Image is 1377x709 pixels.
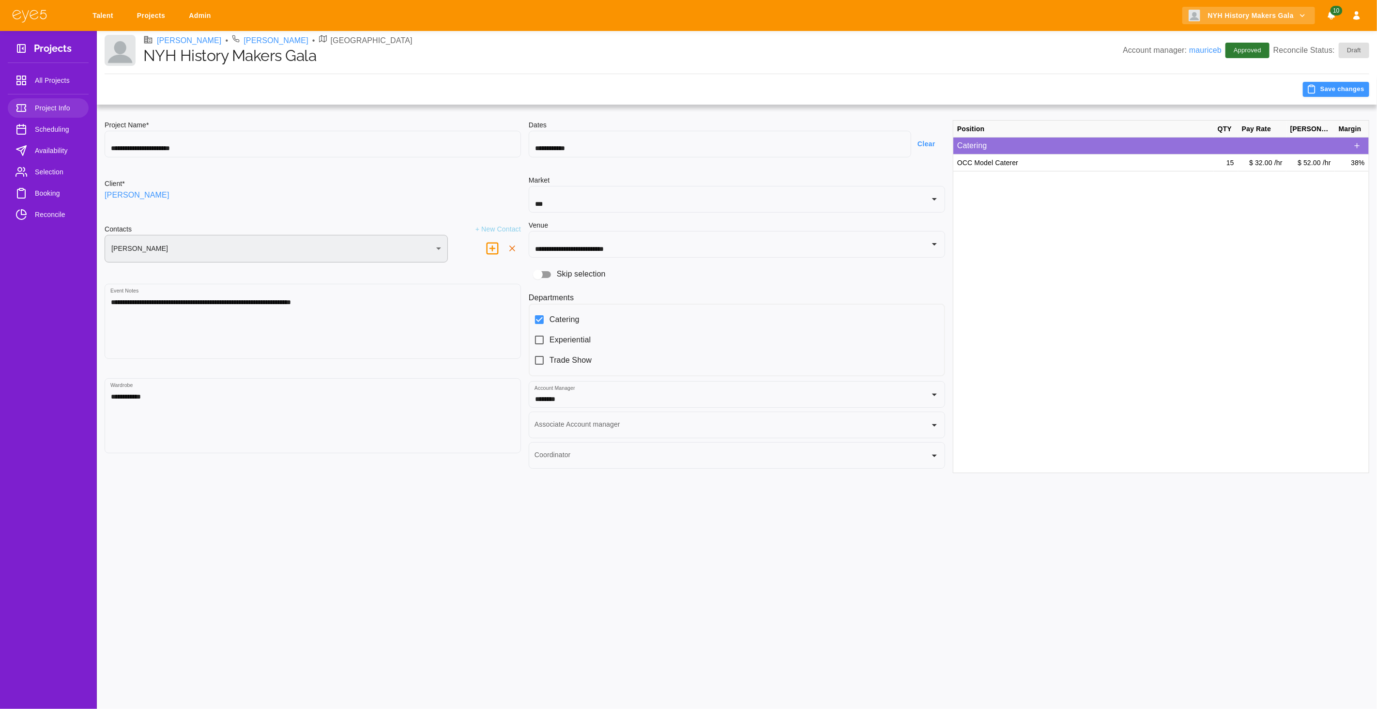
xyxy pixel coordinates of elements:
p: [GEOGRAPHIC_DATA] [331,35,413,46]
div: outlined button group [1349,138,1365,154]
a: Booking [8,184,89,203]
div: $ 52.00 /hr [1286,154,1335,171]
div: QTY [1214,121,1238,138]
a: mauriceb [1189,46,1222,54]
span: Trade Show [550,354,592,366]
span: Availability [35,145,81,156]
button: NYH History Makers Gala [1182,7,1315,25]
h6: Departments [529,292,945,304]
button: Open [928,418,941,432]
img: Client logo [105,35,136,66]
span: Booking [35,187,81,199]
span: 10 [1330,6,1342,15]
button: delete [504,240,521,257]
h6: Contacts [105,224,132,235]
button: Save changes [1303,82,1369,97]
a: All Projects [8,71,89,90]
a: Scheduling [8,120,89,139]
button: Open [928,388,941,401]
a: [PERSON_NAME] [105,189,169,201]
button: Open [928,192,941,206]
li: • [226,35,229,46]
a: Talent [86,7,123,25]
div: 38% [1335,154,1369,171]
li: • [312,35,315,46]
div: Skip selection [529,265,945,284]
h1: NYH History Makers Gala [143,46,1123,65]
div: [PERSON_NAME] [105,235,448,262]
span: All Projects [35,75,81,86]
a: Reconcile [8,205,89,224]
h6: Market [529,175,945,186]
p: Reconcile Status: [1273,43,1369,58]
h6: Dates [529,120,945,131]
h6: Venue [529,220,548,231]
h3: Projects [34,43,72,58]
button: Open [928,449,941,462]
img: Client logo [1189,10,1200,21]
div: OCC Model Caterer [953,154,1214,171]
span: Scheduling [35,123,81,135]
a: Project Info [8,98,89,118]
button: Add Position [1349,138,1365,154]
div: [PERSON_NAME] [1286,121,1335,138]
span: Draft [1341,46,1367,55]
span: Project Info [35,102,81,114]
p: Account manager: [1123,45,1222,56]
button: Open [928,237,941,251]
a: Admin [183,7,221,25]
span: Experiential [550,334,591,346]
div: Pay Rate [1238,121,1286,138]
span: Reconcile [35,209,81,220]
a: Selection [8,162,89,182]
div: $ 32.00 /hr [1238,154,1286,171]
div: 15 [1214,154,1238,171]
a: Availability [8,141,89,160]
button: delete [481,237,504,260]
span: Selection [35,166,81,178]
a: [PERSON_NAME] [157,35,222,46]
label: Account Manager [535,385,575,392]
button: Clear [911,135,945,153]
a: [PERSON_NAME] [244,35,308,46]
div: Margin [1335,121,1369,138]
div: Position [953,121,1214,138]
label: Wardrobe [110,382,133,389]
span: Catering [550,314,580,325]
button: Notifications [1323,7,1340,25]
p: + New Contact [475,224,521,235]
label: Event Notes [110,287,138,294]
h6: Project Name* [105,120,521,131]
p: Catering [957,140,1349,152]
span: Approved [1228,46,1267,55]
h6: Client* [105,179,125,189]
img: eye5 [12,9,47,23]
a: Projects [131,7,175,25]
